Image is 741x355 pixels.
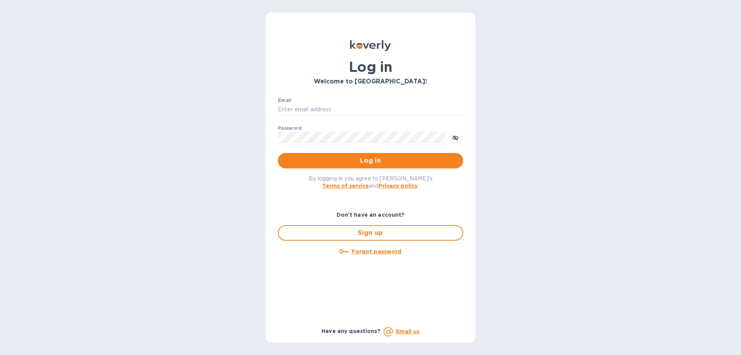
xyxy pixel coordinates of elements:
[278,126,301,131] label: Password
[396,328,420,335] a: Email us
[278,59,463,75] h1: Log in
[278,78,463,85] h3: Welcome to [GEOGRAPHIC_DATA]!
[337,212,405,218] b: Don't have an account?
[284,156,457,165] span: Log in
[322,183,369,189] a: Terms of service
[352,248,401,255] u: Forgot password
[379,183,418,189] a: Privacy policy
[278,225,463,241] button: Sign up
[309,175,433,189] span: By logging in you agree to [PERSON_NAME]'s and .
[321,328,381,334] b: Have any questions?
[278,98,291,103] label: Email
[285,228,456,238] span: Sign up
[278,153,463,168] button: Log in
[350,40,391,51] img: Koverly
[448,129,463,145] button: toggle password visibility
[278,104,463,116] input: Enter email address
